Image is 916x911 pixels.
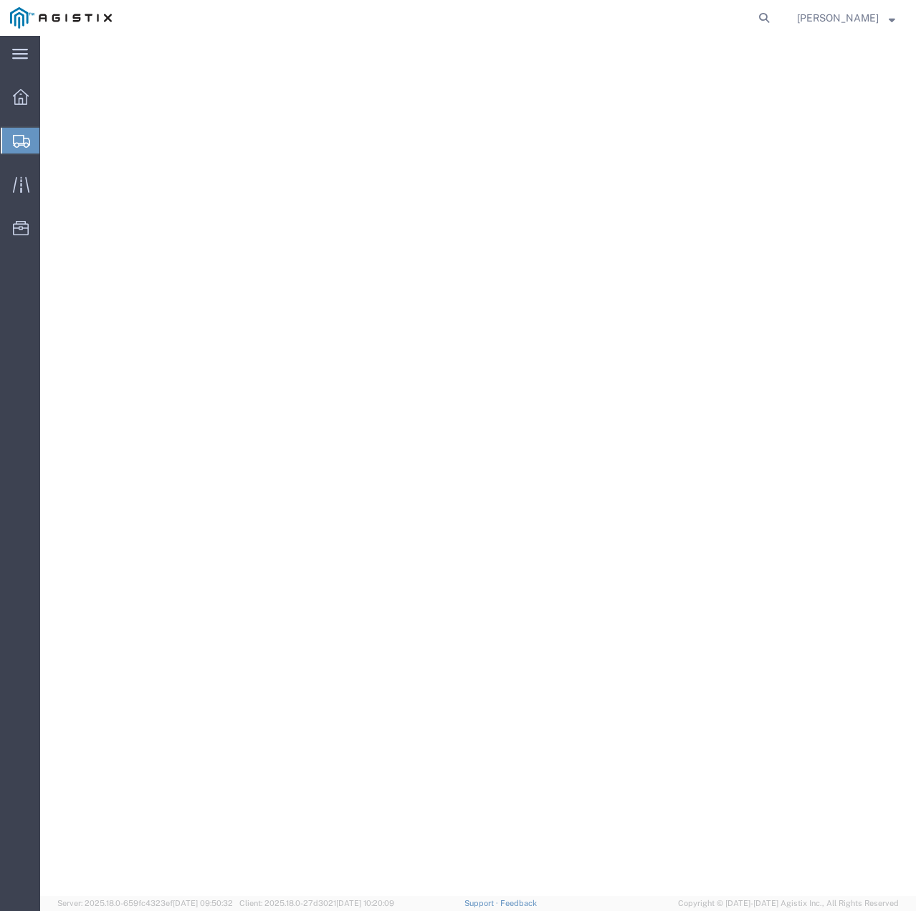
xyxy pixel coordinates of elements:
span: Server: 2025.18.0-659fc4323ef [57,899,233,907]
a: Feedback [500,899,537,907]
button: [PERSON_NAME] [796,9,896,27]
a: Support [464,899,500,907]
span: Client: 2025.18.0-27d3021 [239,899,394,907]
iframe: FS Legacy Container [40,36,916,896]
span: [DATE] 10:20:09 [336,899,394,907]
span: Eric Timmerman [797,10,879,26]
span: [DATE] 09:50:32 [173,899,233,907]
img: logo [10,7,112,29]
span: Copyright © [DATE]-[DATE] Agistix Inc., All Rights Reserved [678,897,899,910]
